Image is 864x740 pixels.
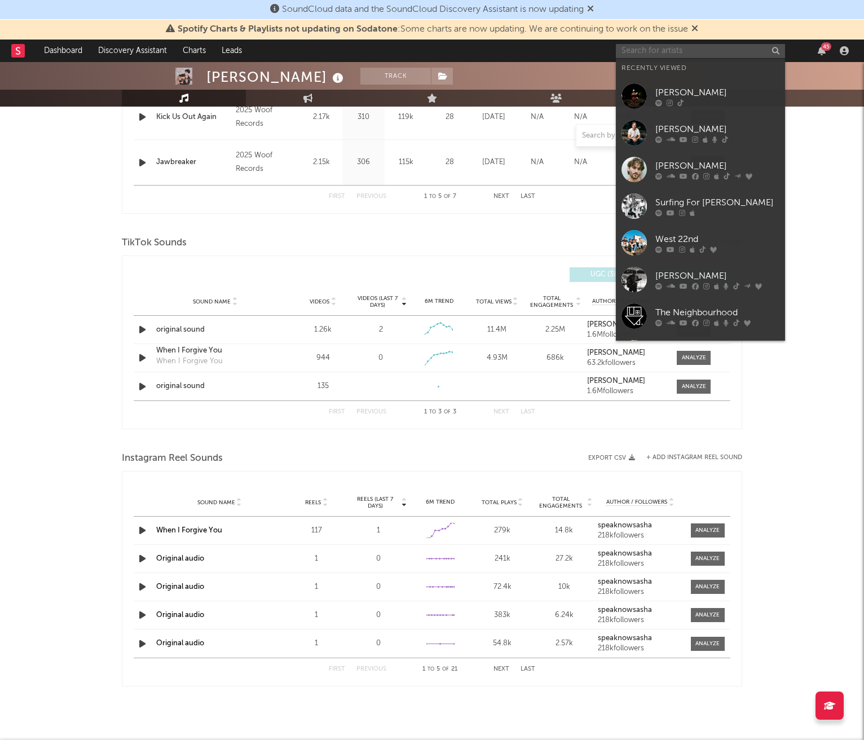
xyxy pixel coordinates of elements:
button: Last [521,666,535,672]
button: Track [360,68,431,85]
div: 0 [378,353,383,364]
span: Spotify Charts & Playlists not updating on Sodatone [178,25,398,34]
div: 6M Trend [412,498,469,506]
a: Discovery Assistant [90,39,175,62]
div: 218k followers [598,560,682,568]
button: First [329,193,345,200]
div: Kick Us Out Again [156,112,230,123]
span: Dismiss [587,5,594,14]
div: 218k followers [598,532,682,540]
a: Original audio [156,611,204,619]
div: 72.4k [474,582,531,593]
div: The Neighbourhood [655,306,779,319]
div: 241k [474,553,531,565]
span: Author / Followers [606,499,667,506]
div: 306 [345,157,382,168]
strong: speaknowsasha [598,550,652,557]
a: [PERSON_NAME] [616,114,785,151]
a: speaknowsasha [598,635,682,642]
div: N/A [605,157,643,168]
div: [PERSON_NAME] [655,86,779,99]
div: 1.6M followers [587,387,665,395]
div: 6.24k [536,610,593,621]
span: Videos (last 7 days) [355,295,400,309]
strong: [PERSON_NAME] [587,349,645,356]
div: 2025 Woof Records [236,149,297,176]
span: of [442,667,449,672]
span: Sound Name [193,298,231,305]
div: 14.8k [536,525,593,536]
div: 1 5 21 [409,663,471,676]
button: Next [493,666,509,672]
div: [PERSON_NAME] [655,159,779,173]
div: 119k [387,112,424,123]
div: 2.57k [536,638,593,649]
div: 1 5 7 [409,190,471,204]
span: to [429,409,436,415]
div: 944 [297,353,349,364]
div: When I Forgive You [156,356,223,367]
div: 115k [387,157,424,168]
input: Search by song name or URL [576,131,695,140]
div: 135 [297,381,349,392]
div: 1 [288,582,345,593]
div: 2.15k [303,157,340,168]
div: 1 [350,525,407,536]
div: 28 [430,112,469,123]
div: 2 [379,324,383,336]
a: Leads [214,39,250,62]
a: [PERSON_NAME] [587,321,665,329]
div: 383k [474,610,531,621]
span: UGC ( 3 ) [577,271,629,278]
span: of [444,194,451,199]
a: Surfing For [PERSON_NAME] [616,188,785,224]
span: Reels [305,499,321,506]
span: Reels (last 7 days) [350,496,400,509]
a: speaknowsasha [598,522,682,530]
a: Original audio [156,583,204,591]
div: West 22nd [655,232,779,246]
strong: [PERSON_NAME] [587,321,645,328]
button: Previous [356,193,386,200]
a: The Neighbourhood [616,298,785,334]
a: speaknowsasha [598,578,682,586]
a: Dashboard [36,39,90,62]
div: N/A [518,157,556,168]
div: [DATE] [475,157,513,168]
span: Author / Followers [592,298,653,305]
strong: speaknowsasha [598,635,652,642]
div: Surfing For [PERSON_NAME] [655,196,779,209]
a: When I Forgive You [156,527,222,534]
div: N/A [518,112,556,123]
strong: speaknowsasha [598,578,652,585]
div: original sound [156,324,274,336]
div: 0 [350,610,407,621]
a: Original audio [156,640,204,647]
a: [PERSON_NAME] [616,261,785,298]
div: 6M Trend [413,297,465,306]
button: Next [493,409,509,415]
div: 1 [288,553,345,565]
span: Total Engagements [536,496,586,509]
div: 2.17k [303,112,340,123]
button: First [329,666,345,672]
div: 63.2k followers [587,359,665,367]
div: N/A [562,112,599,123]
div: N/A [605,112,643,123]
div: 4.93M [471,353,523,364]
strong: speaknowsasha [598,522,652,529]
div: 0 [350,553,407,565]
span: Videos [310,298,329,305]
div: 1.6M followers [587,331,665,339]
div: 54.8k [474,638,531,649]
button: Export CSV [588,455,635,461]
input: Search for artists [616,44,785,58]
a: When I Forgive You [156,345,274,356]
strong: speaknowsasha [598,606,652,614]
button: UGC(3) [570,267,646,282]
button: Next [493,193,509,200]
span: Sound Name [197,499,235,506]
div: 1.26k [297,324,349,336]
span: to [427,667,434,672]
div: N/A [562,157,599,168]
